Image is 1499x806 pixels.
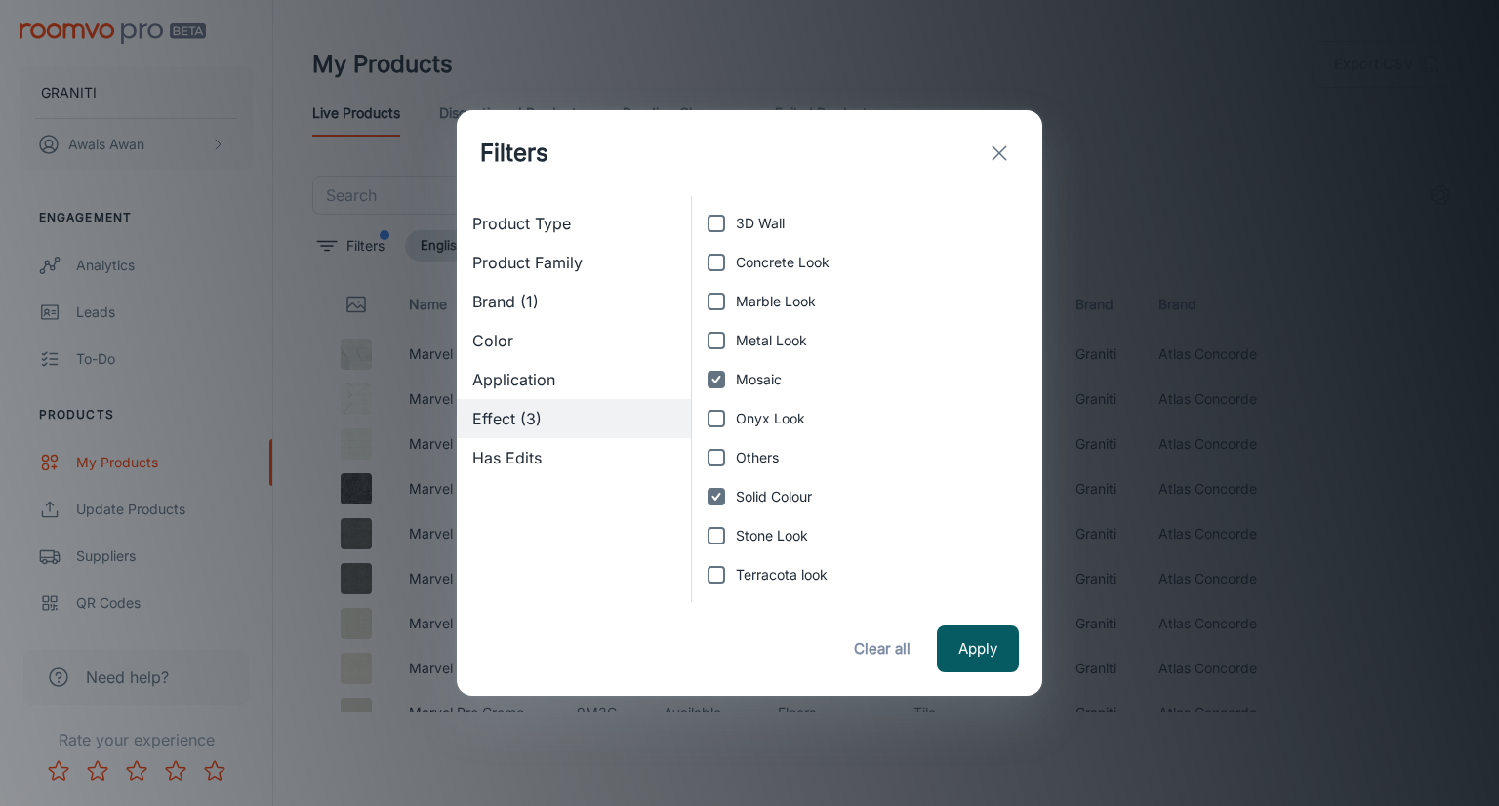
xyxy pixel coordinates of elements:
span: 3D Wall [736,213,785,234]
span: Effect (3) [472,407,675,430]
div: Effect (3) [457,399,691,438]
div: Application [457,360,691,399]
span: Terracota look [736,564,828,585]
span: Concrete Look [736,252,830,273]
span: Stone Look [736,525,808,546]
div: Has Edits [457,438,691,477]
span: Metal Look [736,330,807,351]
div: Product Family [457,243,691,282]
span: Color [472,329,675,352]
span: Product Type [472,212,675,235]
button: Clear all [843,625,921,672]
div: Brand (1) [457,282,691,321]
button: exit [980,134,1019,173]
span: Mosaic [736,369,782,390]
span: Others [736,447,779,468]
span: Has Edits [472,446,675,469]
h1: Filters [480,136,548,171]
span: Brand (1) [472,290,675,313]
span: Application [472,368,675,391]
span: Product Family [472,251,675,274]
span: Marble Look [736,291,816,312]
button: Apply [937,625,1019,672]
div: Product Type [457,204,691,243]
div: Color [457,321,691,360]
span: Onyx Look [736,408,805,429]
span: Solid Colour [736,486,812,507]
